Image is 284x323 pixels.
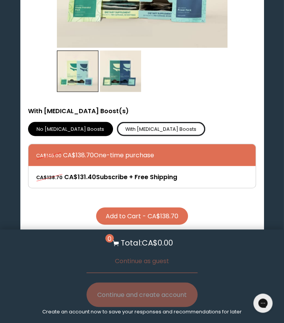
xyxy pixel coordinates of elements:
[28,122,113,136] label: No [MEDICAL_DATA] Boosts
[28,106,256,116] p: With [MEDICAL_DATA] Boost(s)
[96,208,188,225] button: Add to Cart - CA$138.70
[86,282,198,307] button: Continue and create account
[249,291,276,315] iframe: Gorgias live chat messenger
[86,249,198,273] button: Continue as guest
[42,308,242,315] p: Create an account now to save your responses and recommendations for later
[100,51,141,92] img: thumbnail image
[57,51,98,92] img: thumbnail image
[117,122,205,136] label: With [MEDICAL_DATA] Boosts
[121,237,173,249] p: Total: CA$0.00
[105,234,114,242] span: 0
